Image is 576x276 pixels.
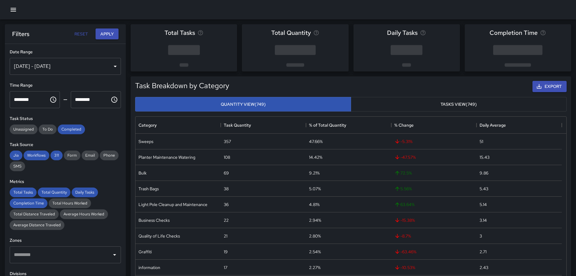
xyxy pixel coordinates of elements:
div: Business Checks [138,217,170,223]
div: 3.14 [480,217,487,223]
span: 311 [50,153,63,158]
div: To Do [39,125,57,134]
span: Completion Time [10,201,47,206]
span: 5.56 % [394,186,412,192]
div: 47.66% [309,138,323,145]
h6: Task Status [10,115,121,122]
button: Reset [71,28,91,40]
div: Task Quantity [221,117,306,134]
span: -47.57 % [394,154,416,160]
svg: Total task quantity in the selected period, compared to the previous period. [313,30,319,36]
div: [DATE] - [DATE] [10,58,121,75]
h6: Time Range [10,82,121,89]
div: Phone [100,151,119,160]
span: -5.31 % [394,138,412,145]
span: Workflows [24,153,49,158]
div: Task Quantity [224,117,251,134]
div: Completed [58,125,85,134]
span: Completed [58,127,85,132]
span: Total Quantity [38,190,70,195]
div: 69 [224,170,229,176]
span: 72.5 % [394,170,412,176]
div: Form [64,151,80,160]
span: Unassigned [10,127,37,132]
h6: Metrics [10,178,121,185]
div: 2.27% [309,264,321,271]
div: SMS [10,161,25,171]
span: Total Distance Traveled [10,211,59,217]
span: To Do [39,127,57,132]
div: Planter Maintenance Watering [138,154,195,160]
div: % of Total Quantity [309,117,346,134]
svg: Average time taken to complete tasks in the selected period, compared to the previous period. [540,30,546,36]
div: Light Pole Cleanup and Maintenance [138,201,207,208]
div: Daily Average [477,117,562,134]
span: Phone [100,153,119,158]
div: Workflows [24,151,49,160]
div: Completion Time [10,198,47,208]
button: Quantity View(749) [135,97,351,112]
div: 357 [224,138,231,145]
span: Daily Tasks [72,190,98,195]
div: 51 [480,138,483,145]
div: Trash Bags [138,186,159,192]
div: 2.80% [309,233,321,239]
div: % Change [391,117,477,134]
div: 2.43 [480,264,488,271]
span: Jia [10,153,22,158]
div: Email [82,151,99,160]
span: Total Tasks [10,190,37,195]
span: Total Quantity [271,28,311,38]
button: Apply [96,28,119,40]
div: Graffiti [138,249,152,255]
div: 9.21% [309,170,320,176]
svg: Average number of tasks per day in the selected period, compared to the previous period. [420,30,426,36]
span: Form [64,153,80,158]
div: 38 [224,186,229,192]
div: 17 [224,264,227,271]
div: Total Distance Traveled [10,209,59,219]
div: information [138,264,160,271]
div: Unassigned [10,125,37,134]
span: -15.38 % [394,217,415,223]
h5: Task Breakdown by Category [135,81,229,91]
span: Completion Time [490,28,538,38]
span: Total Tasks [164,28,195,38]
div: 4.81% [309,201,320,208]
span: Email [82,153,99,158]
div: 2.71 [480,249,487,255]
button: Choose time, selected time is 11:59 PM [108,94,120,106]
span: -10.53 % [394,264,415,271]
div: Total Tasks [10,188,37,197]
div: 22 [224,217,229,223]
svg: Total number of tasks in the selected period, compared to the previous period. [197,30,203,36]
div: 36 [224,201,229,208]
div: 9.86 [480,170,488,176]
div: % Change [394,117,414,134]
span: -63.46 % [394,249,416,255]
h6: Zones [10,237,121,244]
div: 15.43 [480,154,490,160]
div: 5.43 [480,186,488,192]
button: Open [110,251,119,259]
span: Daily Tasks [387,28,418,38]
div: Total Quantity [38,188,70,197]
span: SMS [10,164,25,169]
div: Quality of Life Checks [138,233,180,239]
button: Export [532,81,567,92]
h6: Date Range [10,49,121,55]
div: Average Distance Traveled [10,220,64,230]
span: Average Distance Traveled [10,222,64,228]
div: % of Total Quantity [306,117,391,134]
div: Daily Average [480,117,506,134]
span: 63.64 % [394,201,415,208]
div: 2.94% [309,217,321,223]
div: 21 [224,233,227,239]
div: Category [138,117,157,134]
span: -8.7 % [394,233,411,239]
div: 5.14 [480,201,487,208]
h6: Filters [12,29,29,39]
div: Sweeps [138,138,153,145]
span: Average Hours Worked [60,211,108,217]
div: Total Hours Worked [49,198,91,208]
